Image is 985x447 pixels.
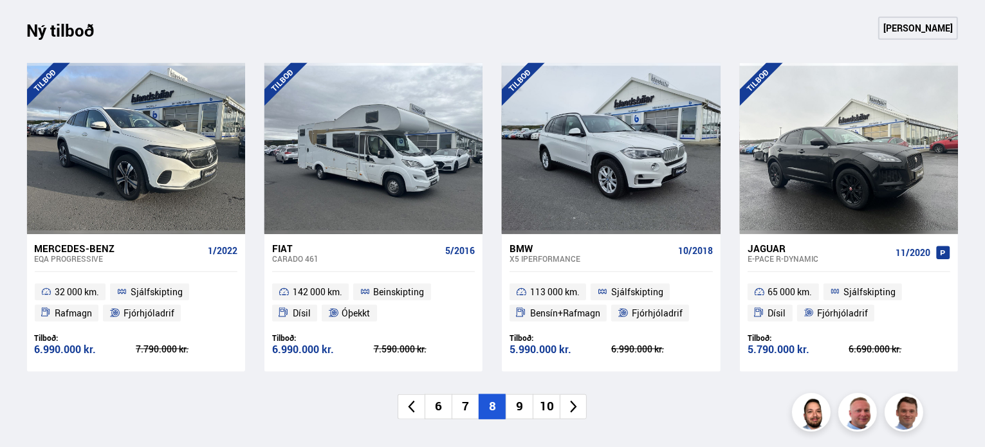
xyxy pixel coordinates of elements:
span: 142 000 km. [293,284,342,300]
span: 32 000 km. [55,284,99,300]
div: Tilboð: [510,333,611,343]
span: Fjórhjóladrif [124,306,174,321]
div: 5.990.000 kr. [510,344,611,355]
span: Fjórhjóladrif [817,306,868,321]
span: Beinskipting [374,284,425,300]
img: siFngHWaQ9KaOqBr.png [840,395,879,433]
img: nhp88E3Fdnt1Opn2.png [794,395,833,433]
div: E-Pace R-DYNAMIC [748,254,890,263]
div: Fiat [272,242,440,254]
div: 6.690.000 kr. [849,345,950,354]
span: Bensín+Rafmagn [530,306,600,321]
span: 1/2022 [208,246,237,256]
span: 10/2018 [678,246,713,256]
div: Ný tilboð [27,21,117,48]
span: 5/2016 [445,246,475,256]
li: 7 [452,394,479,419]
a: Mercedes-Benz EQA PROGRESSIVE 1/2022 32 000 km. Sjálfskipting Rafmagn Fjórhjóladrif Tilboð: 6.990... [27,234,245,372]
span: Rafmagn [55,306,92,321]
span: 113 000 km. [530,284,580,300]
div: Carado 461 [272,254,440,263]
div: Tilboð: [748,333,849,343]
a: BMW X5 IPERFORMANCE 10/2018 113 000 km. Sjálfskipting Bensín+Rafmagn Fjórhjóladrif Tilboð: 5.990.... [502,234,720,372]
div: 7.790.000 kr. [136,345,237,354]
span: 11/2020 [896,248,930,258]
span: Fjórhjóladrif [632,306,683,321]
span: Sjálfskipting [843,284,896,300]
div: 6.990.000 kr. [35,344,136,355]
div: BMW [510,242,672,254]
span: Sjálfskipting [131,284,183,300]
div: Tilboð: [272,333,374,343]
li: 8 [479,394,506,419]
a: [PERSON_NAME] [878,17,958,40]
span: Dísil [768,306,786,321]
span: Dísil [293,306,311,321]
div: 6.990.000 kr. [611,345,713,354]
a: Fiat Carado 461 5/2016 142 000 km. Beinskipting Dísil Óþekkt Tilboð: 6.990.000 kr. 7.590.000 kr. [264,234,483,372]
span: Sjálfskipting [611,284,663,300]
div: EQA PROGRESSIVE [35,254,203,263]
div: 5.790.000 kr. [748,344,849,355]
a: Jaguar E-Pace R-DYNAMIC 11/2020 65 000 km. Sjálfskipting Dísil Fjórhjóladrif Tilboð: 5.790.000 kr... [740,234,958,372]
button: Opna LiveChat spjallviðmót [10,5,49,44]
li: 9 [506,394,533,419]
span: 65 000 km. [768,284,813,300]
div: 7.590.000 kr. [374,345,475,354]
div: 6.990.000 kr. [272,344,374,355]
div: Tilboð: [35,333,136,343]
img: FbJEzSuNWCJXmdc-.webp [887,395,925,433]
div: Mercedes-Benz [35,242,203,254]
div: Jaguar [748,242,890,254]
li: 10 [533,394,560,419]
li: 6 [425,394,452,419]
div: X5 IPERFORMANCE [510,254,672,263]
span: Óþekkt [342,306,371,321]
